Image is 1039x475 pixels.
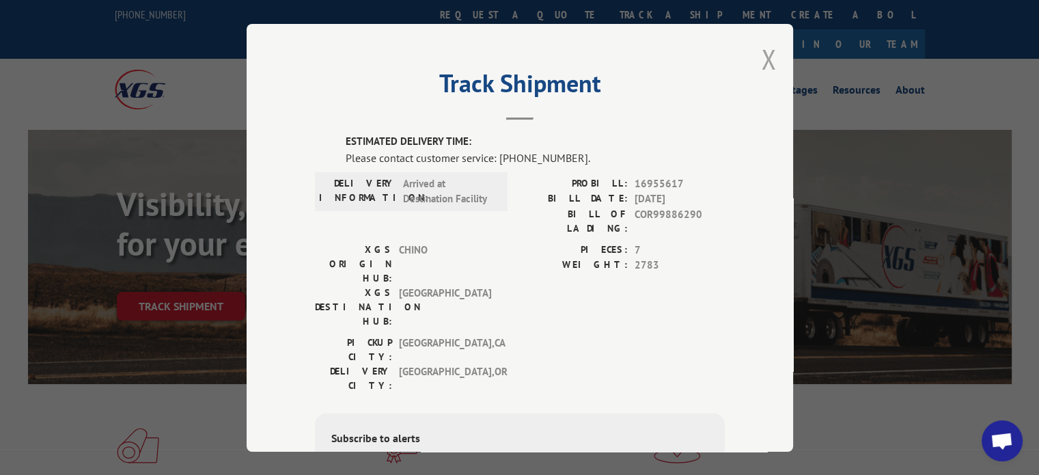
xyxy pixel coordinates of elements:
label: DELIVERY INFORMATION: [319,176,396,206]
span: Arrived at Destination Facility [403,176,495,206]
a: Open chat [982,420,1023,461]
label: ESTIMATED DELIVERY TIME: [346,134,725,150]
h2: Track Shipment [315,74,725,100]
span: 16955617 [635,176,725,191]
label: BILL OF LADING: [520,206,628,235]
div: Please contact customer service: [PHONE_NUMBER]. [346,149,725,165]
span: CHINO [399,242,491,285]
label: XGS ORIGIN HUB: [315,242,392,285]
label: XGS DESTINATION HUB: [315,285,392,328]
label: PROBILL: [520,176,628,191]
span: COR99886290 [635,206,725,235]
label: BILL DATE: [520,191,628,207]
span: [DATE] [635,191,725,207]
label: PIECES: [520,242,628,258]
div: Subscribe to alerts [331,429,708,449]
label: PICKUP CITY: [315,335,392,364]
span: 7 [635,242,725,258]
span: 2783 [635,258,725,273]
span: [GEOGRAPHIC_DATA] , CA [399,335,491,364]
label: WEIGHT: [520,258,628,273]
button: Close modal [761,41,776,77]
span: [GEOGRAPHIC_DATA] , OR [399,364,491,392]
span: [GEOGRAPHIC_DATA] [399,285,491,328]
label: DELIVERY CITY: [315,364,392,392]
